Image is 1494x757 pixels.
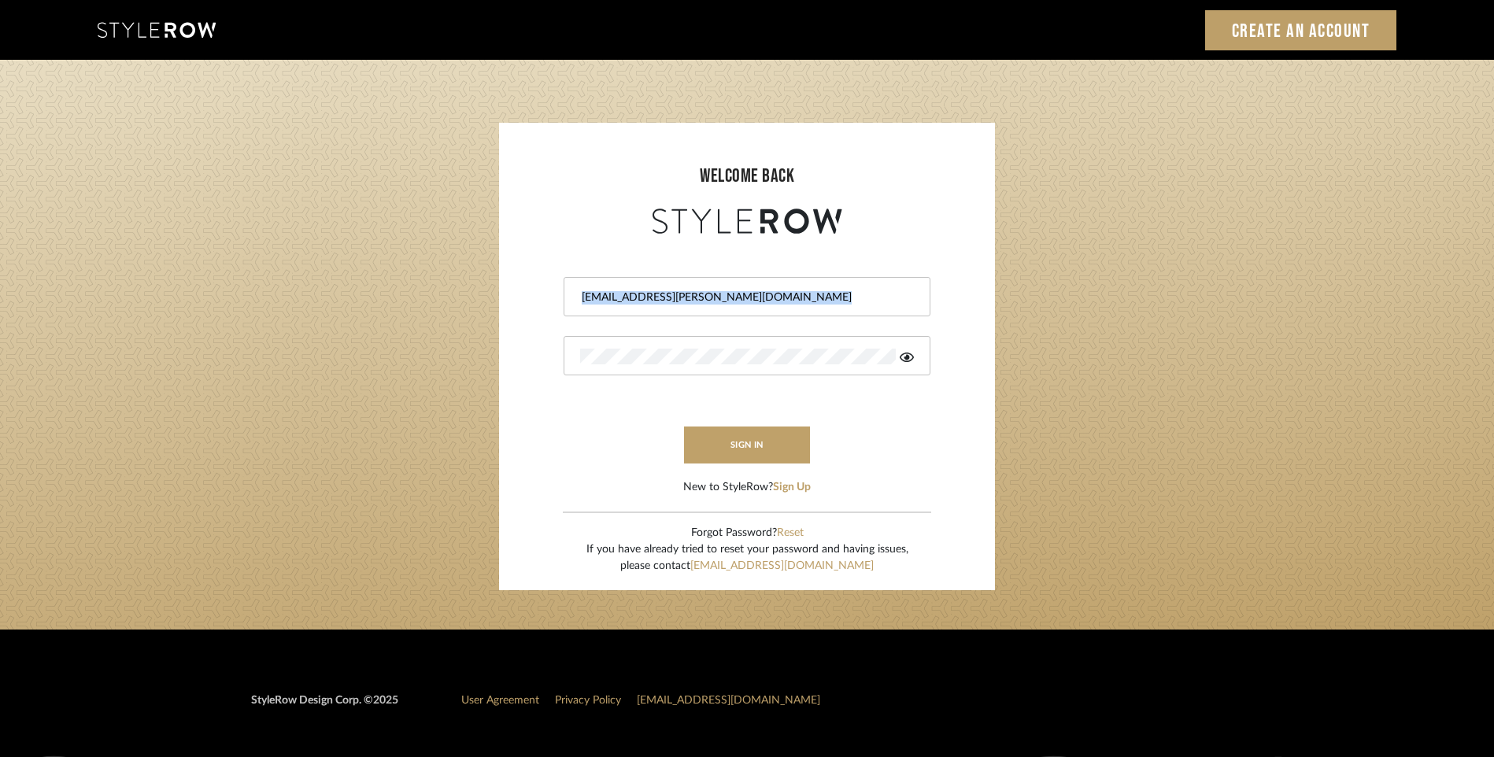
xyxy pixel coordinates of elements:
a: [EMAIL_ADDRESS][DOMAIN_NAME] [690,560,874,571]
button: Reset [777,525,804,541]
div: StyleRow Design Corp. ©2025 [251,692,398,722]
div: welcome back [515,162,979,190]
a: Privacy Policy [555,695,621,706]
button: sign in [684,427,810,463]
input: Email Address [580,290,910,305]
div: If you have already tried to reset your password and having issues, please contact [586,541,908,574]
a: User Agreement [461,695,539,706]
a: [EMAIL_ADDRESS][DOMAIN_NAME] [637,695,820,706]
button: Sign Up [773,479,811,496]
div: Forgot Password? [586,525,908,541]
a: Create an Account [1205,10,1397,50]
div: New to StyleRow? [683,479,811,496]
